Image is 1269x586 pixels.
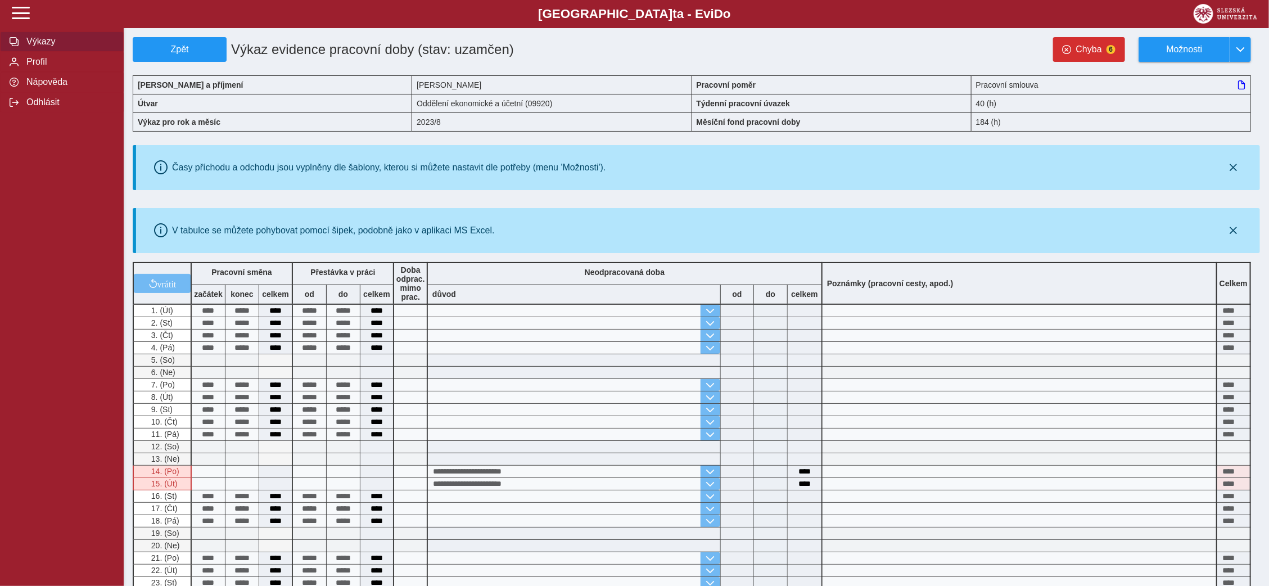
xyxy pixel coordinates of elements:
b: celkem [788,290,821,299]
span: 22. (Út) [149,566,178,575]
span: Chyba [1076,44,1102,55]
span: 4. (Pá) [149,343,175,352]
b: Neodpracovaná doba [585,268,665,277]
span: 19. (So) [149,529,179,538]
span: Odhlásit [23,97,114,107]
b: Pracovní poměr [697,80,756,89]
span: 14. (Po) [149,467,179,476]
span: D [714,7,723,21]
span: 16. (St) [149,492,177,501]
div: Dovolená není vykázaná v systému Magion! [133,466,192,478]
div: Časy příchodu a odchodu jsou vyplněny dle šablony, kterou si můžete nastavit dle potřeby (menu 'M... [172,163,606,173]
b: začátek [192,290,225,299]
b: Útvar [138,99,158,108]
span: 3. (Čt) [149,331,173,340]
span: 9. (St) [149,405,173,414]
span: o [723,7,731,21]
span: 7. (Po) [149,380,175,389]
div: Pracovní smlouva [972,75,1251,94]
div: 184 (h) [972,112,1251,132]
button: Možnosti [1139,37,1230,62]
b: do [327,290,360,299]
b: důvod [432,290,456,299]
b: Doba odprac. mimo prac. [396,265,425,301]
span: 8. (Út) [149,393,173,402]
button: vrátit [134,274,191,293]
span: 12. (So) [149,442,179,451]
span: t [672,7,676,21]
b: celkem [360,290,393,299]
span: vrátit [157,279,177,288]
button: Zpět [133,37,227,62]
img: logo_web_su.png [1194,4,1257,24]
b: od [293,290,326,299]
b: [PERSON_NAME] a příjmení [138,80,243,89]
span: 13. (Ne) [149,454,180,463]
div: Oddělení ekonomické a účetní (09920) [412,94,692,112]
span: Zpět [138,44,222,55]
b: konec [225,290,259,299]
span: 11. (Pá) [149,430,179,439]
span: Profil [23,57,114,67]
span: 6 [1107,45,1116,54]
span: 6. (Ne) [149,368,175,377]
span: 2. (St) [149,318,173,327]
span: 1. (Út) [149,306,173,315]
span: 20. (Ne) [149,541,180,550]
b: Pracovní směna [211,268,272,277]
div: 2023/8 [412,112,692,132]
span: Možnosti [1148,44,1221,55]
b: Týdenní pracovní úvazek [697,99,791,108]
h1: Výkaz evidence pracovní doby (stav: uzamčen) [227,37,602,62]
b: celkem [259,290,292,299]
span: 15. (Út) [149,479,178,488]
span: 10. (Čt) [149,417,178,426]
div: Dovolená není vykázaná v systému Magion! [133,478,192,490]
div: [PERSON_NAME] [412,75,692,94]
b: Měsíční fond pracovní doby [697,118,801,127]
b: [GEOGRAPHIC_DATA] a - Evi [34,7,1235,21]
div: V tabulce se můžete pohybovat pomocí šipek, podobně jako v aplikaci MS Excel. [172,226,495,236]
b: od [721,290,753,299]
span: Nápověda [23,77,114,87]
b: do [754,290,787,299]
span: 21. (Po) [149,553,179,562]
b: Výkaz pro rok a měsíc [138,118,220,127]
span: Výkazy [23,37,114,47]
div: 40 (h) [972,94,1251,112]
b: Přestávka v práci [310,268,375,277]
span: 17. (Čt) [149,504,178,513]
button: Chyba6 [1053,37,1125,62]
span: 18. (Pá) [149,516,179,525]
span: 5. (So) [149,355,175,364]
b: Celkem [1220,279,1248,288]
b: Poznámky (pracovní cesty, apod.) [823,279,958,288]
